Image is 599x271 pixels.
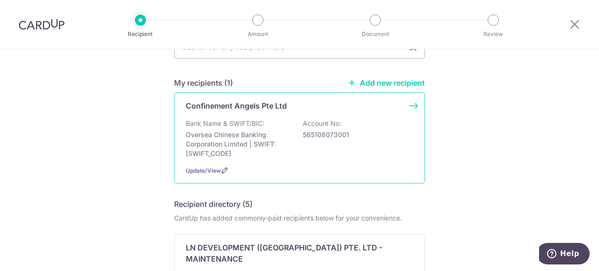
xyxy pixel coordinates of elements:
p: Confinement Angels Pte Ltd [186,100,287,111]
p: Review [459,29,528,39]
a: Update/View [186,167,221,174]
p: 565108073001 [303,130,408,139]
p: Amount [223,29,292,39]
p: LN DEVELOPMENT ([GEOGRAPHIC_DATA]) PTE. LTD - MAINTENANCE [186,242,402,264]
iframe: Opens a widget where you can find more information [539,243,590,266]
p: Recipient [106,29,175,39]
h5: My recipients (1) [174,77,233,88]
p: Document [341,29,410,39]
div: CardUp has added commonly-paid recipients below for your convenience. [174,213,425,223]
h5: Recipient directory (5) [174,198,253,210]
a: Add new recipient [348,78,425,88]
p: Bank Name & SWIFT/BIC: [186,119,264,128]
p: Oversea Chinese Banking Corporation Limited | SWIFT: [SWIFT_CODE] [186,130,291,158]
img: CardUp [19,19,65,30]
p: Account No: [303,119,341,128]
